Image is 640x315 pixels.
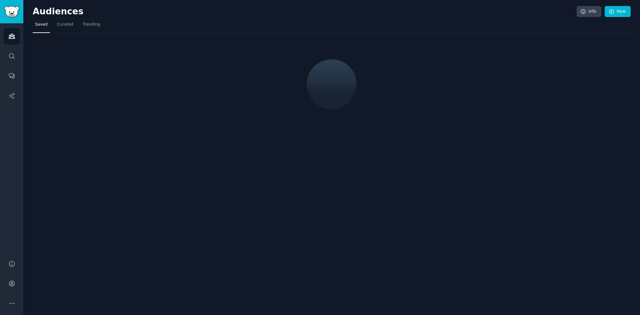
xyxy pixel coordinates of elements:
[33,19,50,33] a: Saved
[57,22,73,28] span: Curated
[55,19,76,33] a: Curated
[33,6,577,17] h2: Audiences
[80,19,102,33] a: Trending
[605,6,631,17] a: New
[83,22,100,28] span: Trending
[4,6,19,18] img: GummySearch logo
[577,6,601,17] a: Info
[35,22,48,28] span: Saved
